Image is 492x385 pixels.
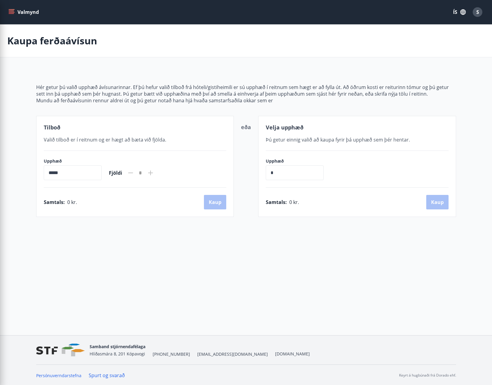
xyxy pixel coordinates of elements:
a: Spurt og svarað [89,372,125,379]
span: Velja upphæð [266,124,303,131]
span: Valið tilboð er í reitnum og er hægt að bæta við fjölda. [44,136,166,143]
a: Persónuverndarstefna [36,373,81,378]
span: 0 kr. [67,199,77,205]
span: [EMAIL_ADDRESS][DOMAIN_NAME] [197,351,268,357]
p: Kaupa ferðaávísun [7,34,97,47]
label: Upphæð [266,158,330,164]
p: Hér getur þú valið upphæð ávísunarinnar. Ef þú hefur valið tilboð frá hóteli/gistiheimili er sú u... [36,84,456,97]
label: Upphæð [44,158,102,164]
span: Hlíðasmára 8, 201 Kópavogi [90,351,145,357]
button: menu [7,7,41,17]
span: Tilboð [44,124,60,131]
a: [DOMAIN_NAME] [275,351,310,357]
span: 0 kr. [289,199,299,205]
button: S [470,5,485,19]
span: Þú getur einnig valið að kaupa fyrir þá upphæð sem þér hentar. [266,136,410,143]
p: Keyrt á hugbúnaði frá Dorado ehf. [399,373,456,378]
span: [PHONE_NUMBER] [153,351,190,357]
span: Samband stjórnendafélaga [90,344,145,349]
button: ÍS [450,7,469,17]
p: Mundu að ferðaávísunin rennur aldrei út og þú getur notað hana hjá hvaða samstarfsaðila okkar sem er [36,97,456,104]
span: S [476,9,479,15]
span: Samtals : [266,199,287,205]
span: eða [241,123,251,131]
span: Samtals : [44,199,65,205]
span: Fjöldi [109,170,122,176]
img: vjCaq2fThgY3EUYqSgpjEiBg6WP39ov69hlhuPVN.png [36,344,85,357]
